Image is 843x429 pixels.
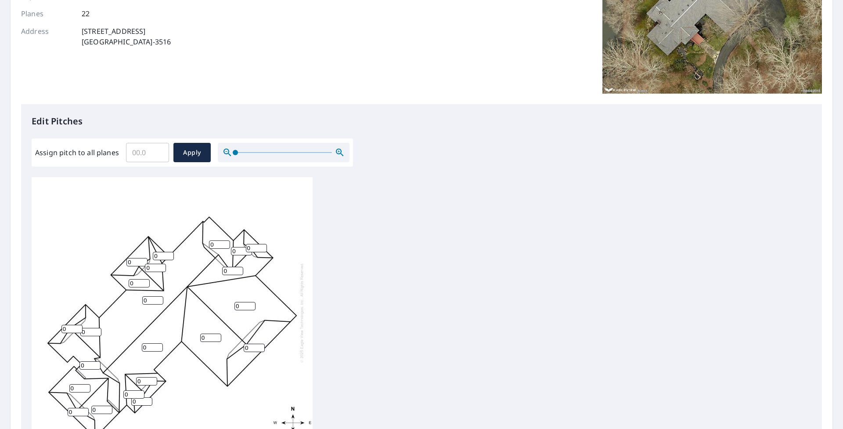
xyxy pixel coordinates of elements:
[35,147,119,158] label: Assign pitch to all planes
[21,26,74,47] p: Address
[82,8,90,19] p: 22
[126,140,169,165] input: 00.0
[82,26,171,47] p: [STREET_ADDRESS] [GEOGRAPHIC_DATA]-3516
[21,8,74,19] p: Planes
[32,115,811,128] p: Edit Pitches
[180,147,204,158] span: Apply
[173,143,211,162] button: Apply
